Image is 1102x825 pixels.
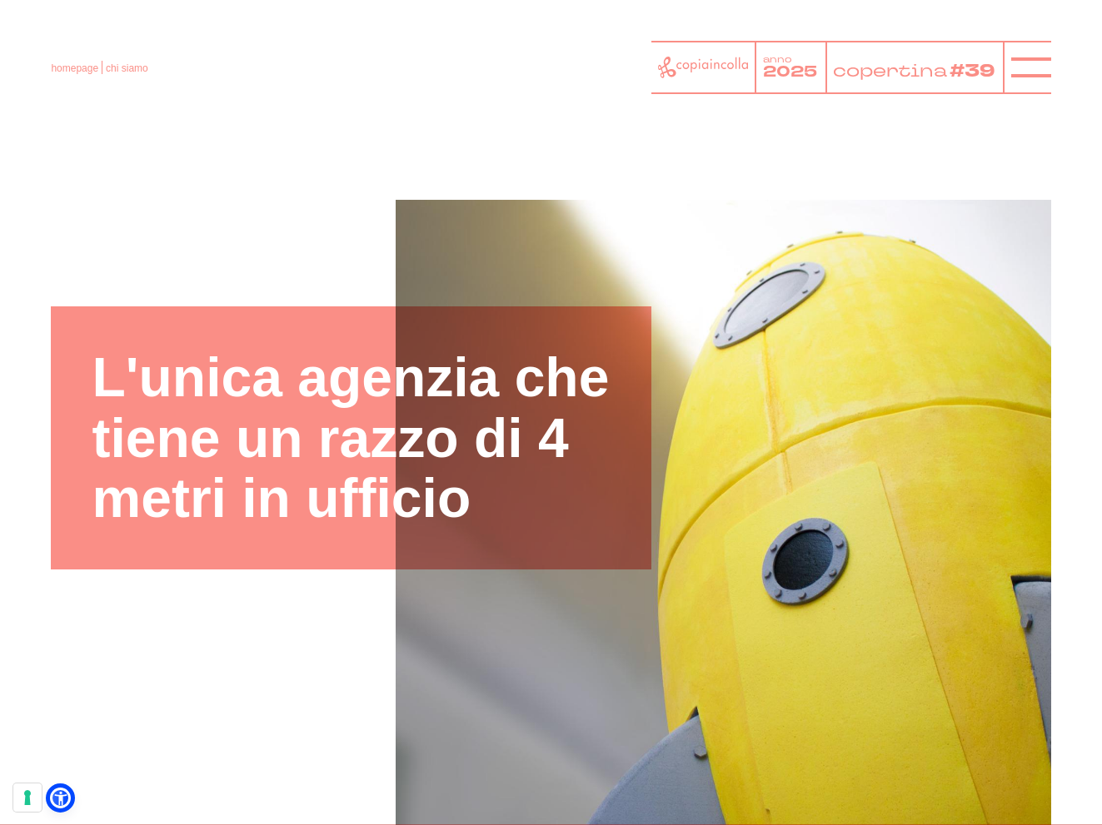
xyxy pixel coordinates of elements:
[950,60,995,84] tspan: #39
[13,783,42,812] button: Le tue preferenze relative al consenso per le tecnologie di tracciamento
[763,53,791,65] tspan: anno
[833,60,947,82] tspan: copertina
[106,62,148,74] span: chi siamo
[51,62,98,74] a: homepage
[92,347,611,529] h1: L'unica agenzia che tiene un razzo di 4 metri in ufficio
[763,62,817,83] tspan: 2025
[50,788,71,808] a: Open Accessibility Menu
